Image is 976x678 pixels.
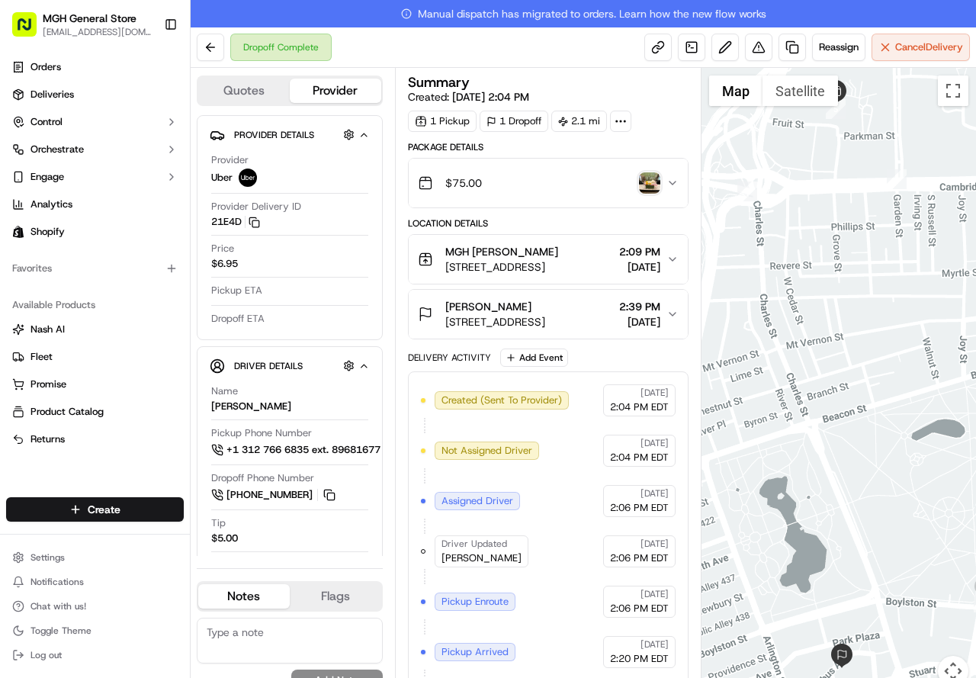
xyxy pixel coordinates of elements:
[737,182,757,201] div: 4
[211,312,265,326] span: Dropoff ETA
[6,192,184,217] a: Analytics
[452,90,529,104] span: [DATE] 2:04 PM
[619,299,660,314] span: 2:39 PM
[198,584,290,609] button: Notes
[709,76,762,106] button: Show street map
[551,111,607,132] div: 2.1 mi
[6,400,184,424] button: Product Catalog
[30,60,61,74] span: Orders
[43,11,136,26] span: MGH General Store
[619,314,660,329] span: [DATE]
[12,226,24,238] img: Shopify logo
[290,584,381,609] button: Flags
[640,588,669,600] span: [DATE]
[211,532,238,545] div: $5.00
[30,170,64,184] span: Engage
[12,405,178,419] a: Product Catalog
[211,471,314,485] span: Dropoff Phone Number
[6,571,184,593] button: Notifications
[6,317,184,342] button: Nash AI
[12,350,178,364] a: Fleet
[211,153,249,167] span: Provider
[409,159,688,207] button: $75.00photo_proof_of_delivery image
[234,129,314,141] span: Provider Details
[441,394,562,407] span: Created (Sent To Provider)
[408,217,689,230] div: Location Details
[30,225,65,239] span: Shopify
[441,551,522,565] span: [PERSON_NAME]
[619,259,660,275] span: [DATE]
[441,645,509,659] span: Pickup Arrived
[938,76,968,106] button: Toggle fullscreen view
[211,215,260,229] button: 21E4D
[401,6,766,21] span: Manual dispatch has migrated to orders. Learn how the new flow works
[6,293,184,317] div: Available Products
[6,82,184,107] a: Deliveries
[639,172,660,194] button: photo_proof_of_delivery image
[408,76,470,89] h3: Summary
[226,443,380,457] span: +1 312 766 6835 ext. 89681677
[211,384,238,398] span: Name
[6,220,184,244] a: Shopify
[408,352,491,364] div: Delivery Activity
[30,625,91,637] span: Toggle Theme
[500,349,568,367] button: Add Event
[88,502,120,517] span: Create
[211,442,406,458] a: +1 312 766 6835 ext. 89681677
[211,200,301,214] span: Provider Delivery ID
[409,290,688,339] button: [PERSON_NAME][STREET_ADDRESS]2:39 PM[DATE]
[441,494,513,508] span: Assigned Driver
[211,426,312,440] span: Pickup Phone Number
[290,79,381,103] button: Provider
[210,122,370,147] button: Provider Details
[30,378,66,391] span: Promise
[30,350,53,364] span: Fleet
[211,171,233,185] span: Uber
[441,444,532,458] span: Not Assigned Driver
[30,576,84,588] span: Notifications
[610,551,669,565] span: 2:06 PM EDT
[445,314,545,329] span: [STREET_ADDRESS]
[887,169,907,189] div: 6
[610,602,669,615] span: 2:06 PM EDT
[30,405,104,419] span: Product Catalog
[226,488,313,502] span: [PHONE_NUMBER]
[6,165,184,189] button: Engage
[6,547,184,568] button: Settings
[640,437,669,449] span: [DATE]
[30,198,72,211] span: Analytics
[30,115,63,129] span: Control
[211,487,338,503] a: [PHONE_NUMBER]
[445,259,558,275] span: [STREET_ADDRESS]
[826,99,846,119] div: 5
[210,353,370,378] button: Driver Details
[441,595,509,609] span: Pickup Enroute
[30,600,86,612] span: Chat with us!
[762,76,838,106] button: Show satellite imagery
[12,432,178,446] a: Returns
[12,378,178,391] a: Promise
[30,432,65,446] span: Returns
[211,400,291,413] div: [PERSON_NAME]
[610,501,669,515] span: 2:06 PM EDT
[6,427,184,451] button: Returns
[6,497,184,522] button: Create
[234,360,303,372] span: Driver Details
[640,387,669,399] span: [DATE]
[6,137,184,162] button: Orchestrate
[6,345,184,369] button: Fleet
[6,596,184,617] button: Chat with us!
[211,242,234,255] span: Price
[43,26,152,38] button: [EMAIL_ADDRESS][DOMAIN_NAME]
[445,299,531,314] span: [PERSON_NAME]
[640,487,669,500] span: [DATE]
[610,652,669,666] span: 2:20 PM EDT
[408,111,477,132] div: 1 Pickup
[480,111,548,132] div: 1 Dropoff
[239,169,257,187] img: uber-new-logo.jpeg
[211,516,226,530] span: Tip
[211,257,238,271] span: $6.95
[610,451,669,464] span: 2:04 PM EDT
